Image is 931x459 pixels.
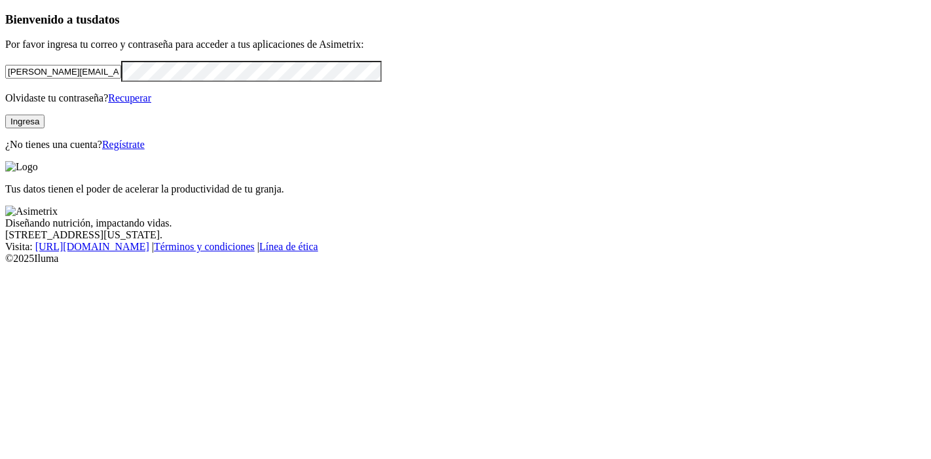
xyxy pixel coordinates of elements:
div: Diseñando nutrición, impactando vidas. [5,217,926,229]
p: ¿No tienes una cuenta? [5,139,926,151]
img: Asimetrix [5,206,58,217]
input: Tu correo [5,65,121,79]
a: Recuperar [108,92,151,103]
span: datos [92,12,120,26]
p: Olvidaste tu contraseña? [5,92,926,104]
div: © 2025 Iluma [5,253,926,265]
a: Términos y condiciones [154,241,255,252]
img: Logo [5,161,38,173]
div: [STREET_ADDRESS][US_STATE]. [5,229,926,241]
p: Por favor ingresa tu correo y contraseña para acceder a tus aplicaciones de Asimetrix: [5,39,926,50]
h3: Bienvenido a tus [5,12,926,27]
a: Línea de ética [259,241,318,252]
a: [URL][DOMAIN_NAME] [35,241,149,252]
div: Visita : | | [5,241,926,253]
a: Regístrate [102,139,145,150]
button: Ingresa [5,115,45,128]
p: Tus datos tienen el poder de acelerar la productividad de tu granja. [5,183,926,195]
